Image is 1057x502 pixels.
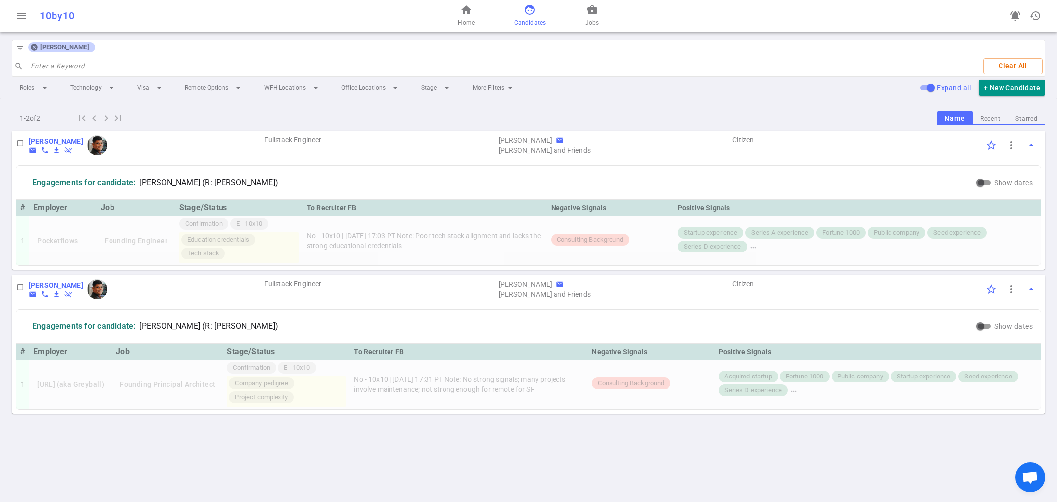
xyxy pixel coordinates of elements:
[53,146,60,154] button: Download resume
[64,146,72,154] button: Withdraw candidate
[97,200,175,216] th: Job
[87,279,107,299] img: d66e37bd051d7ec246e59406a79a079b
[350,360,588,409] td: No - 10x10 | [DATE] 17:31 PT Note: No strong signals; many projects involve maintenance; not stro...
[307,202,543,214] div: To Recruiter FB
[893,372,955,381] span: Startup experience
[585,18,599,28] span: Jobs
[514,4,546,28] a: Candidates
[129,79,173,97] li: Visa
[29,290,37,298] button: Copy Candidate email
[232,219,266,229] span: E - 10x10
[979,80,1045,96] a: + New Candidate
[1025,6,1045,26] button: Open history
[929,228,985,238] span: Seed experience
[499,145,731,155] span: Agency
[231,379,292,388] span: Company pedigree
[983,58,1043,74] button: Clear All
[16,360,29,409] td: 1
[29,137,83,145] b: [PERSON_NAME]
[1021,135,1041,155] button: Toggle Expand/Collapse
[966,131,1045,156] td: Options
[731,275,966,300] td: Visa
[1005,283,1017,295] span: more_vert
[280,363,314,373] span: E - 10x10
[53,290,60,298] button: Download resume
[12,110,76,126] div: 1 - 2 of 2
[29,280,83,290] a: Go to Edit
[556,136,564,144] button: Copy Recruiter email
[747,228,812,238] span: Series A experience
[183,249,223,258] span: Tech stack
[256,79,330,97] li: WFH Locations
[499,289,731,299] span: Agency
[16,44,24,52] span: filter_list
[556,136,564,144] span: email
[14,62,23,71] span: search
[29,281,83,289] b: [PERSON_NAME]
[721,386,786,395] span: Series D experience
[32,321,135,331] div: Engagements for candidate:
[334,79,409,97] li: Office Locations
[594,379,668,388] span: Consulting Background
[29,290,37,298] span: email
[678,202,1037,214] div: Positive Signals
[41,146,49,154] button: Copy Candidate phone
[1005,139,1017,151] span: more_vert
[1025,283,1037,295] span: arrow_drop_up
[790,387,798,395] span: more_horiz
[782,372,828,381] span: Fortune 1000
[680,228,742,238] span: Startup experience
[175,200,303,216] th: Stage/Status
[731,131,966,156] td: Visa
[41,290,49,298] span: phone
[64,146,72,154] span: remove_done
[32,178,135,188] div: Engagements for candidate:
[818,228,864,238] span: Fortune 1000
[514,18,546,28] span: Candidates
[1021,279,1041,299] button: Toggle Expand/Collapse
[556,280,564,288] button: Copy Recruiter email
[458,18,474,28] span: Home
[64,290,72,298] button: Withdraw candidate
[229,363,274,373] span: Confirmation
[40,10,348,22] div: 10by10
[1015,462,1045,492] div: Open chat
[524,4,536,16] span: face
[29,146,37,154] button: Copy Candidate email
[1025,139,1037,151] span: arrow_drop_up
[12,79,58,97] li: Roles
[870,228,923,238] span: Public company
[36,43,93,51] span: [PERSON_NAME]
[592,346,711,358] div: Negative Signals
[183,235,253,245] span: Education credentials
[721,372,776,381] span: Acquired startup
[1029,10,1041,22] span: history
[139,178,278,188] span: [PERSON_NAME] (R: [PERSON_NAME])
[139,321,278,331] span: [PERSON_NAME] (R: [PERSON_NAME])
[585,4,599,28] a: Jobs
[937,84,971,92] span: Expand all
[458,4,474,28] a: Home
[41,146,49,154] span: phone
[112,344,223,360] th: Job
[586,4,598,16] span: business_center
[16,216,29,265] td: 1
[1009,10,1021,22] span: notifications_active
[499,135,553,145] div: Recruiter
[181,219,226,229] span: Confirmation
[460,4,472,16] span: home
[834,372,887,381] span: Public company
[16,10,28,22] span: menu
[53,290,60,298] i: file_download
[1005,6,1025,26] a: Go to see announcements
[29,136,83,146] a: Go to Edit
[62,79,125,97] li: Technology
[551,202,670,214] div: Negative Signals
[177,79,252,97] li: Remote Options
[966,275,1045,300] td: Options
[981,279,1001,300] div: Click to Starred
[87,135,107,155] img: d66e37bd051d7ec246e59406a79a079b
[1008,112,1045,125] button: Starred
[994,179,1033,187] span: Show dates
[556,280,564,288] span: email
